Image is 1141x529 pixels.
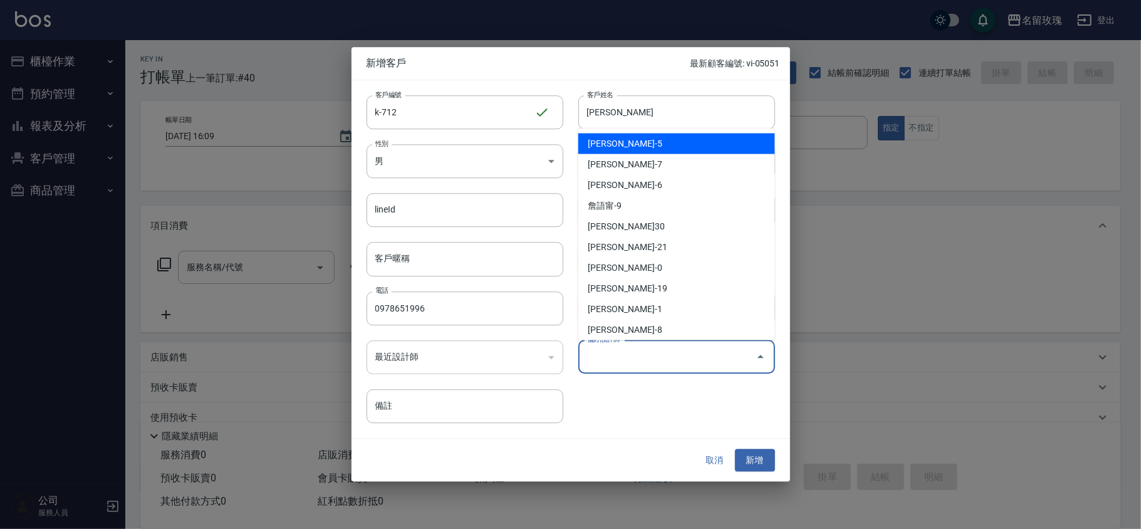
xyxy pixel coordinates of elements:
li: [PERSON_NAME]-8 [578,320,775,340]
div: 男 [367,144,563,178]
li: [PERSON_NAME]-6 [578,175,775,196]
button: 取消 [695,449,735,472]
li: [PERSON_NAME]30 [578,216,775,237]
label: 性別 [375,139,388,148]
label: 電話 [375,286,388,295]
label: 偏好設計師 [587,335,620,344]
li: 詹語甯-9 [578,196,775,216]
li: [PERSON_NAME]-1 [578,299,775,320]
li: [PERSON_NAME]-0 [578,258,775,278]
span: 新增客戶 [367,57,690,70]
p: 最新顧客編號: vi-05051 [690,57,779,70]
li: [PERSON_NAME]-21 [578,237,775,258]
button: 新增 [735,449,775,472]
li: [PERSON_NAME]-19 [578,278,775,299]
li: [PERSON_NAME]-5 [578,134,775,154]
label: 客戶姓名 [587,90,613,99]
li: [PERSON_NAME]-7 [578,154,775,175]
label: 客戶編號 [375,90,402,99]
button: Close [751,347,771,367]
